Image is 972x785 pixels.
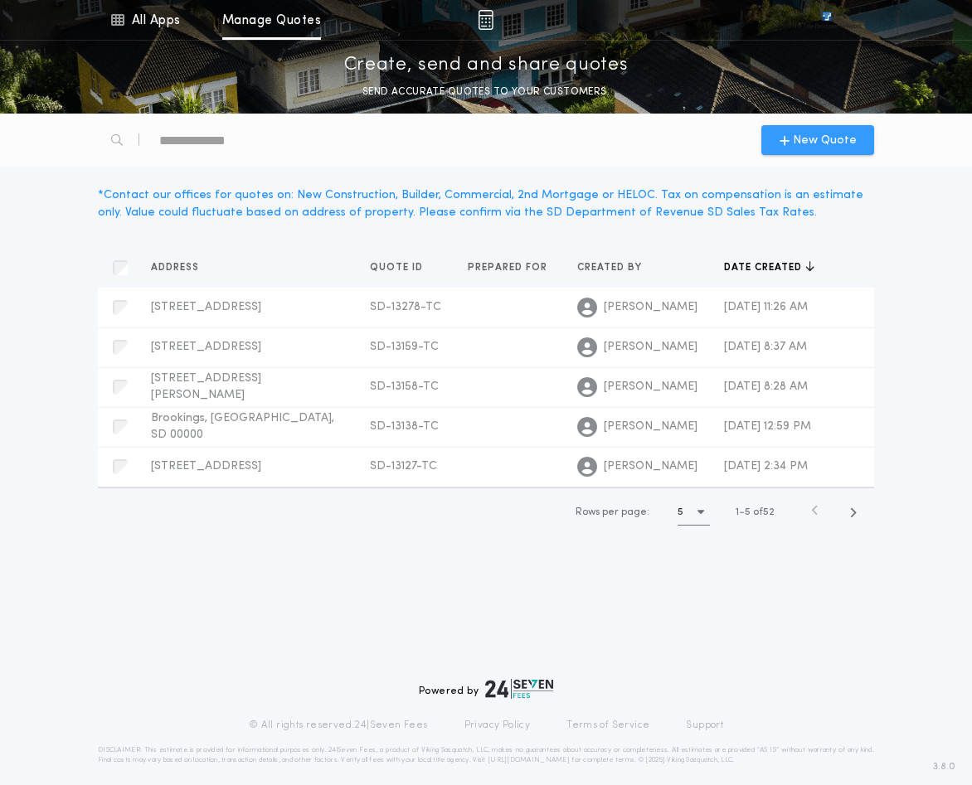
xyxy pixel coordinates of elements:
[792,12,862,28] img: vs-icon
[745,507,751,517] span: 5
[724,301,808,313] span: [DATE] 11:26 AM
[724,261,805,274] span: Date created
[151,460,261,472] span: [STREET_ADDRESS]
[151,412,334,441] span: Brookings, [GEOGRAPHIC_DATA], SD 00000
[370,261,426,274] span: Quote ID
[793,132,857,149] span: New Quote
[370,380,439,393] span: SD-13158-TC
[577,261,645,274] span: Created by
[576,507,649,517] span: Rows per page:
[151,261,202,274] span: Address
[753,505,775,520] span: of 52
[604,458,697,475] span: [PERSON_NAME]
[604,379,697,395] span: [PERSON_NAME]
[678,499,710,526] button: 5
[724,341,807,353] span: [DATE] 8:37 AM
[478,10,493,30] img: img
[468,261,551,274] span: Prepared for
[419,679,553,699] div: Powered by
[577,259,654,276] button: Created by
[933,759,955,774] span: 3.8.0
[151,259,211,276] button: Address
[678,504,683,521] h1: 5
[488,757,570,763] a: [URL][DOMAIN_NAME]
[485,679,553,699] img: logo
[724,420,811,433] span: [DATE] 12:59 PM
[604,419,697,435] span: [PERSON_NAME]
[151,341,261,353] span: [STREET_ADDRESS]
[724,460,808,472] span: [DATE] 2:34 PM
[566,719,649,732] a: Terms of Service
[344,52,629,79] p: Create, send and share quotes
[151,301,261,313] span: [STREET_ADDRESS]
[370,301,441,313] span: SD-13278-TC
[604,339,697,356] span: [PERSON_NAME]
[370,259,435,276] button: Quote ID
[464,719,531,732] a: Privacy Policy
[362,84,610,100] p: SEND ACCURATE QUOTES TO YOUR CUSTOMERS.
[249,719,428,732] p: © All rights reserved. 24|Seven Fees
[98,745,874,765] p: DISCLAIMER: This estimate is provided for informational purposes only. 24|Seven Fees, a product o...
[761,125,874,155] button: New Quote
[98,187,874,221] div: * Contact our offices for quotes on: New Construction, Builder, Commercial, 2nd Mortgage or HELOC...
[724,380,808,393] span: [DATE] 8:28 AM
[604,299,697,316] span: [PERSON_NAME]
[151,372,261,401] span: [STREET_ADDRESS][PERSON_NAME]
[370,341,439,353] span: SD-13159-TC
[686,719,723,732] a: Support
[370,420,439,433] span: SD-13138-TC
[370,460,437,472] span: SD-13127-TC
[724,259,814,276] button: Date created
[736,507,739,517] span: 1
